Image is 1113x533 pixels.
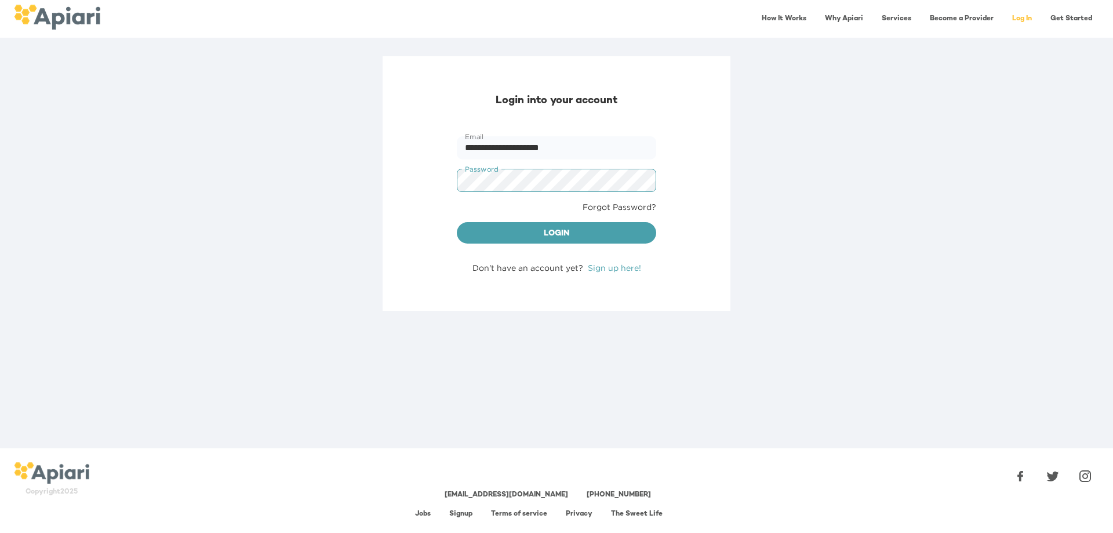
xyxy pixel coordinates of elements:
a: Why Apiari [818,7,870,31]
div: Don't have an account yet? [457,262,656,274]
span: Login [466,227,647,241]
a: Jobs [415,510,431,518]
a: The Sweet Life [611,510,663,518]
a: Forgot Password? [583,201,656,213]
a: [EMAIL_ADDRESS][DOMAIN_NAME] [445,491,568,499]
button: Login [457,222,656,244]
img: logo [14,5,100,30]
a: Services [875,7,918,31]
a: Sign up here! [588,263,641,272]
a: Become a Provider [923,7,1001,31]
div: Login into your account [457,93,656,108]
a: How It Works [755,7,813,31]
div: Copyright 2025 [14,487,89,497]
a: Terms of service [491,510,547,518]
a: Privacy [566,510,592,518]
img: logo [14,462,89,484]
a: Log In [1005,7,1039,31]
div: [PHONE_NUMBER] [587,490,651,500]
a: Signup [449,510,472,518]
a: Get Started [1043,7,1099,31]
